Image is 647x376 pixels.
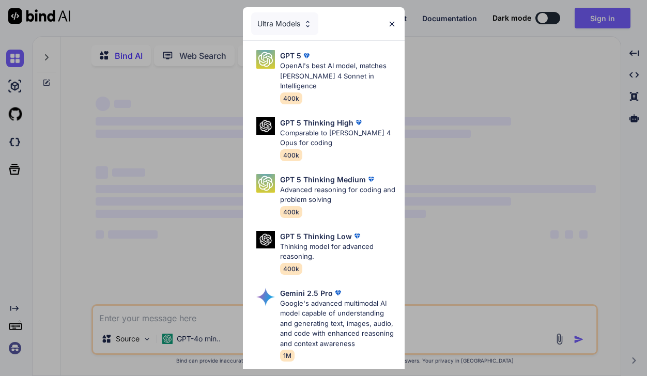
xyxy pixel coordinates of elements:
p: Thinking model for advanced reasoning. [280,242,396,262]
p: Google's advanced multimodal AI model capable of understanding and generating text, images, audio... [280,299,396,349]
p: Gemini 2.5 Pro [280,288,333,299]
img: Pick Models [256,50,275,69]
img: close [388,20,396,28]
span: 400k [280,92,302,104]
img: Pick Models [303,20,312,28]
img: premium [352,231,362,241]
p: Comparable to [PERSON_NAME] 4 Opus for coding [280,128,396,148]
p: GPT 5 [280,50,301,61]
img: premium [353,117,364,128]
p: Advanced reasoning for coding and problem solving [280,185,396,205]
img: Pick Models [256,117,275,135]
span: 400k [280,149,302,161]
span: 400k [280,263,302,275]
p: GPT 5 Thinking High [280,117,353,128]
span: 1M [280,350,295,362]
img: Pick Models [256,288,275,306]
img: Pick Models [256,174,275,193]
img: Pick Models [256,231,275,249]
img: premium [333,288,343,298]
span: 400k [280,206,302,218]
div: Ultra Models [251,12,318,35]
p: GPT 5 Thinking Low [280,231,352,242]
img: premium [301,51,312,61]
p: OpenAI's best AI model, matches [PERSON_NAME] 4 Sonnet in Intelligence [280,61,396,91]
img: premium [366,174,376,184]
p: GPT 5 Thinking Medium [280,174,366,185]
